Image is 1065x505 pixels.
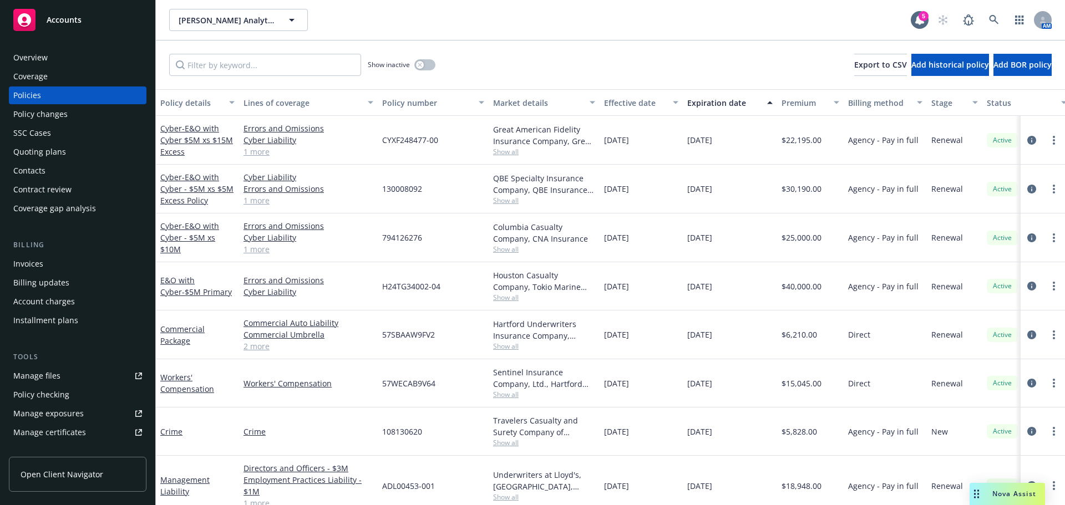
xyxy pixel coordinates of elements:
span: New [931,426,948,437]
a: Accounts [9,4,146,35]
a: more [1047,328,1061,341]
button: Premium [777,89,844,116]
span: Direct [848,329,870,340]
div: Travelers Casualty and Surety Company of America, Travelers Insurance [493,415,595,438]
span: [DATE] [604,134,629,146]
a: Coverage [9,68,146,85]
button: Nova Assist [970,483,1045,505]
span: $40,000.00 [782,280,821,292]
span: Agency - Pay in full [848,232,919,243]
a: Start snowing [932,9,954,31]
a: Contract review [9,181,146,198]
div: Policy checking [13,386,69,404]
a: Account charges [9,293,146,310]
button: [PERSON_NAME] Analytics, Inc. [169,9,308,31]
div: Effective date [604,97,666,109]
span: Active [991,184,1013,194]
button: Export to CSV [854,54,907,76]
a: Report a Bug [957,9,980,31]
a: Crime [244,426,373,437]
a: 2 more [244,340,373,352]
a: Manage certificates [9,424,146,441]
span: Show all [493,438,595,447]
a: more [1047,425,1061,438]
a: Overview [9,49,146,67]
div: Columbia Casualty Company, CNA Insurance [493,221,595,244]
span: Accounts [47,16,82,24]
span: [DATE] [604,183,629,195]
span: Show all [493,390,595,399]
span: [DATE] [604,426,629,437]
a: 1 more [244,195,373,206]
span: Active [991,481,1013,491]
div: Expiration date [687,97,760,109]
div: Tools [9,351,146,363]
div: Contract review [13,181,72,198]
a: circleInformation [1025,425,1038,438]
a: circleInformation [1025,134,1038,147]
a: Manage claims [9,442,146,460]
span: 108130620 [382,426,422,437]
span: $15,045.00 [782,378,821,389]
span: - E&O with Cyber - $5M xs $10M [160,221,219,254]
a: Employment Practices Liability - $1M [244,474,373,497]
span: $22,195.00 [782,134,821,146]
span: - $5M Primary [182,287,232,297]
div: Quoting plans [13,143,66,161]
span: Direct [848,378,870,389]
span: [DATE] [687,134,712,146]
a: 1 more [244,146,373,157]
a: Errors and Omissions [244,220,373,232]
div: Coverage gap analysis [13,200,96,217]
a: Crime [160,426,182,437]
button: Market details [489,89,600,116]
span: Active [991,281,1013,291]
span: Show all [493,147,595,156]
div: Installment plans [13,312,78,329]
span: Active [991,378,1013,388]
span: Show inactive [368,60,410,69]
a: Directors and Officers - $3M [244,462,373,474]
span: [DATE] [687,232,712,243]
a: Policies [9,86,146,104]
a: more [1047,231,1061,244]
a: Cyber [160,123,233,157]
span: Renewal [931,378,963,389]
a: circleInformation [1025,376,1038,390]
div: SSC Cases [13,124,51,142]
span: [DATE] [687,426,712,437]
span: 794126276 [382,232,422,243]
span: Add historical policy [911,59,989,70]
div: Policies [13,86,41,104]
span: Renewal [931,280,963,292]
span: Renewal [931,480,963,492]
button: Stage [927,89,982,116]
span: Agency - Pay in full [848,183,919,195]
span: [DATE] [604,480,629,492]
div: Billing method [848,97,910,109]
span: $30,190.00 [782,183,821,195]
div: Coverage [13,68,48,85]
a: more [1047,182,1061,196]
a: Policy changes [9,105,146,123]
button: Policy details [156,89,239,116]
span: [DATE] [604,232,629,243]
span: $5,828.00 [782,426,817,437]
span: Show all [493,492,595,502]
span: Agency - Pay in full [848,280,919,292]
a: circleInformation [1025,328,1038,341]
a: SSC Cases [9,124,146,142]
span: ADL00453-001 [382,480,435,492]
div: Market details [493,97,583,109]
a: Cyber Liability [244,134,373,146]
div: Houston Casualty Company, Tokio Marine HCC, CRC Group [493,269,595,293]
span: Export to CSV [854,59,907,70]
a: circleInformation [1025,182,1038,196]
div: 5 [919,11,929,21]
a: more [1047,134,1061,147]
span: Show all [493,196,595,205]
span: - E&O with Cyber $5M xs $15M Excess [160,123,233,157]
span: - E&O with Cyber - $5M xs $5M Excess Policy [160,172,234,206]
span: Agency - Pay in full [848,480,919,492]
span: Active [991,233,1013,243]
